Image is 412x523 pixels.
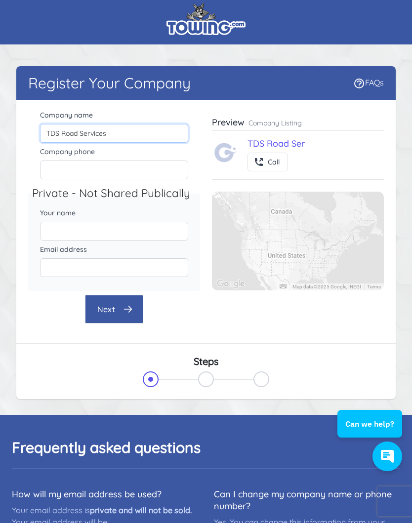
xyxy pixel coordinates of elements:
[12,488,198,500] dt: How will my email address be used?
[40,244,188,254] label: Email address
[90,505,192,515] strong: private and will not be sold.
[28,74,191,92] h1: Register Your Company
[367,284,381,289] a: Terms (opens in new tab)
[268,158,280,166] div: Call
[280,284,287,288] button: Keyboard shortcuts
[247,138,305,149] a: TDS Road Ser
[85,295,143,323] button: Next
[214,488,400,512] dt: Can I change my company name or phone number?
[292,284,361,289] span: Map data ©2025 Google, INEGI
[247,160,288,169] a: Call
[12,439,400,456] h2: Frequently asked questions
[353,78,384,87] a: FAQs
[214,278,247,290] img: Google
[40,208,188,218] label: Your name
[40,110,188,120] label: Company name
[328,383,412,481] iframe: Conversations
[40,147,188,157] label: Company phone
[166,2,246,35] img: logo.png
[248,118,302,128] p: Company Listing
[247,153,288,171] button: Call
[28,356,384,367] h3: Steps
[212,117,245,128] h3: Preview
[32,185,204,202] legend: Private - Not Shared Publically
[214,141,238,164] img: Towing.com Logo
[214,278,247,290] a: Open this area in Google Maps (opens a new window)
